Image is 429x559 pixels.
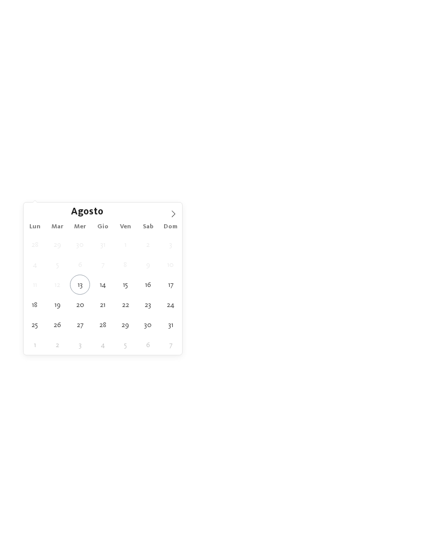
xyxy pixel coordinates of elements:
[47,315,67,335] span: Agosto 26, 2025
[70,295,90,315] span: Agosto 20, 2025
[169,154,260,163] span: Ai vostri hotel preferiti
[401,222,408,232] span: 27
[50,431,58,444] span: €
[93,190,120,197] span: Partenza
[93,235,113,255] span: Luglio 31, 2025
[71,208,103,218] span: Agosto
[47,295,67,315] span: Agosto 19, 2025
[115,315,135,335] span: Agosto 29, 2025
[93,295,113,315] span: Agosto 21, 2025
[160,255,181,275] span: Agosto 10, 2025
[39,474,83,479] span: LUXURY RETREAT
[25,275,45,295] span: Agosto 11, 2025
[230,370,398,384] h4: Malga Taser per famiglie
[268,190,315,197] span: Family Experiences
[37,190,64,197] span: Arrivo
[41,431,48,444] span: €
[55,64,374,76] span: Gli esperti delle vacanze nella natura dai momenti indimenticabili
[204,190,239,197] span: I miei desideri
[138,315,158,335] span: Agosto 30, 2025
[106,474,149,479] span: ALL ABOUT BABY
[39,490,84,495] span: HAPPY TEENAGER
[115,235,135,255] span: Agosto 1, 2025
[390,222,398,232] span: 27
[138,295,158,315] span: Agosto 23, 2025
[160,335,181,355] span: Settembre 7, 2025
[114,224,137,230] span: Ven
[25,235,45,255] span: Luglio 28, 2025
[24,224,46,230] span: Lun
[93,315,113,335] span: Agosto 28, 2025
[160,295,181,315] span: Agosto 24, 2025
[138,335,158,355] span: Settembre 6, 2025
[138,275,158,295] span: Agosto 16, 2025
[47,335,67,355] span: Settembre 2, 2025
[60,431,67,444] span: €
[230,384,302,396] span: Famiglia Gamper
[21,84,408,107] p: I si differenziano l’uno dall’altro ma tutti garantiscono gli stessi . Trovate l’hotel per famigl...
[25,295,45,315] span: Agosto 18, 2025
[149,190,176,197] span: Regione
[249,405,257,418] span: €
[238,447,283,453] span: CHILDREN’S FARM
[70,315,90,335] span: Agosto 27, 2025
[47,235,67,255] span: Luglio 29, 2025
[115,275,135,295] span: Agosto 15, 2025
[306,447,365,453] span: OUTDOOR ADVENTURE
[160,315,181,335] span: Agosto 31, 2025
[31,455,108,465] span: Family Experiences
[398,222,401,232] span: /
[259,405,266,418] span: €
[92,224,114,230] span: Gio
[93,255,113,275] span: Agosto 7, 2025
[160,235,181,255] span: Agosto 3, 2025
[138,255,158,275] span: Agosto 9, 2025
[21,237,209,529] a: Cercate un hotel per famiglie? Qui troverete solo i migliori! [PERSON_NAME] Family Weeks -15% Dol...
[31,370,199,398] h4: Falkensteiner Family Resort Lido ****ˢ
[107,490,161,495] span: JUST KIDS AND FAMILY
[39,506,68,511] span: WATER FUN
[26,86,75,94] a: Familienhotels
[138,235,158,255] span: Agosto 2, 2025
[103,206,137,217] input: Year
[46,224,69,230] span: Mar
[31,354,137,361] span: Dolomiti – Casteldarne/Chienes
[115,295,135,315] span: Agosto 22, 2025
[70,275,90,295] span: Agosto 13, 2025
[113,138,316,152] span: [PERSON_NAME] ora senza impegno!
[69,224,92,230] span: Mer
[115,335,135,355] span: Settembre 5, 2025
[238,463,273,469] span: SMALL & COSY
[240,405,247,418] span: €
[25,255,45,275] span: Agosto 4, 2025
[369,190,389,197] span: filtra
[220,237,408,529] a: Cercate un hotel per famiglie? Qui troverete solo i migliori! Merano e dintorni – Scena Malga Tas...
[115,255,135,275] span: Agosto 8, 2025
[31,398,198,423] span: Casa madre dei Falkensteiner Hotels & Residences
[137,224,159,230] span: Sab
[25,315,45,335] span: Agosto 25, 2025
[286,86,338,94] a: criteri di qualità
[93,275,113,295] span: Agosto 14, 2025
[287,98,365,106] a: [GEOGRAPHIC_DATA]
[25,335,45,355] span: Settembre 1, 2025
[230,428,307,439] span: Family Experiences
[230,354,318,361] span: Merano e dintorni – Scena
[70,335,90,355] span: Settembre 3, 2025
[50,26,379,64] span: Familienhotels Südtirol – dalle famiglie per le famiglie
[159,224,182,230] span: Dom
[47,275,67,295] span: Agosto 12, 2025
[160,275,181,295] span: Agosto 17, 2025
[70,235,90,255] span: Luglio 30, 2025
[31,431,38,444] span: €
[93,335,113,355] span: Settembre 4, 2025
[70,255,90,275] span: Agosto 6, 2025
[47,255,67,275] span: Agosto 5, 2025
[230,405,237,418] span: €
